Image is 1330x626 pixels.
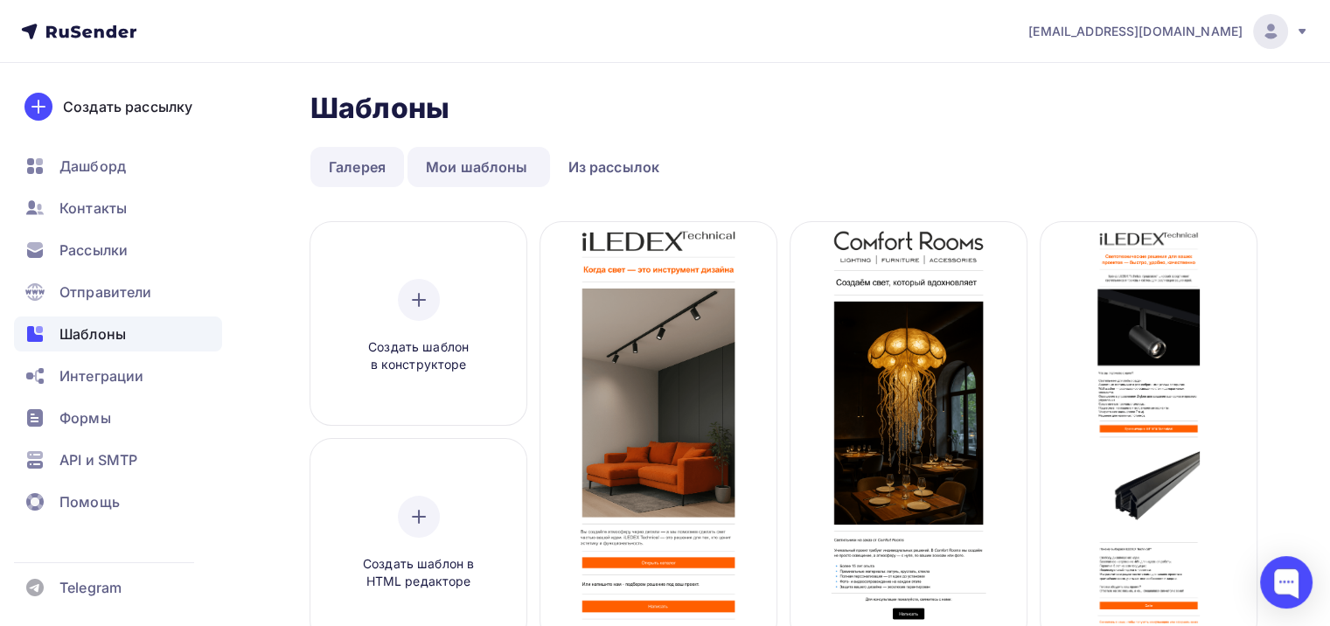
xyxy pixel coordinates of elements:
[336,555,502,591] span: Создать шаблон в HTML редакторе
[1028,23,1243,40] span: [EMAIL_ADDRESS][DOMAIN_NAME]
[59,323,126,344] span: Шаблоны
[550,147,679,187] a: Из рассылок
[59,577,122,598] span: Telegram
[14,316,222,351] a: Шаблоны
[407,147,547,187] a: Мои шаблоны
[59,240,128,261] span: Рассылки
[59,365,143,386] span: Интеграции
[63,96,192,117] div: Создать рассылку
[59,491,120,512] span: Помощь
[59,198,127,219] span: Контакты
[14,275,222,310] a: Отправители
[14,191,222,226] a: Контакты
[59,449,137,470] span: API и SMTP
[310,91,449,126] h2: Шаблоны
[1028,14,1309,49] a: [EMAIL_ADDRESS][DOMAIN_NAME]
[59,282,152,303] span: Отправители
[14,149,222,184] a: Дашборд
[14,233,222,268] a: Рассылки
[14,400,222,435] a: Формы
[336,338,502,374] span: Создать шаблон в конструкторе
[59,407,111,428] span: Формы
[59,156,126,177] span: Дашборд
[310,147,404,187] a: Галерея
